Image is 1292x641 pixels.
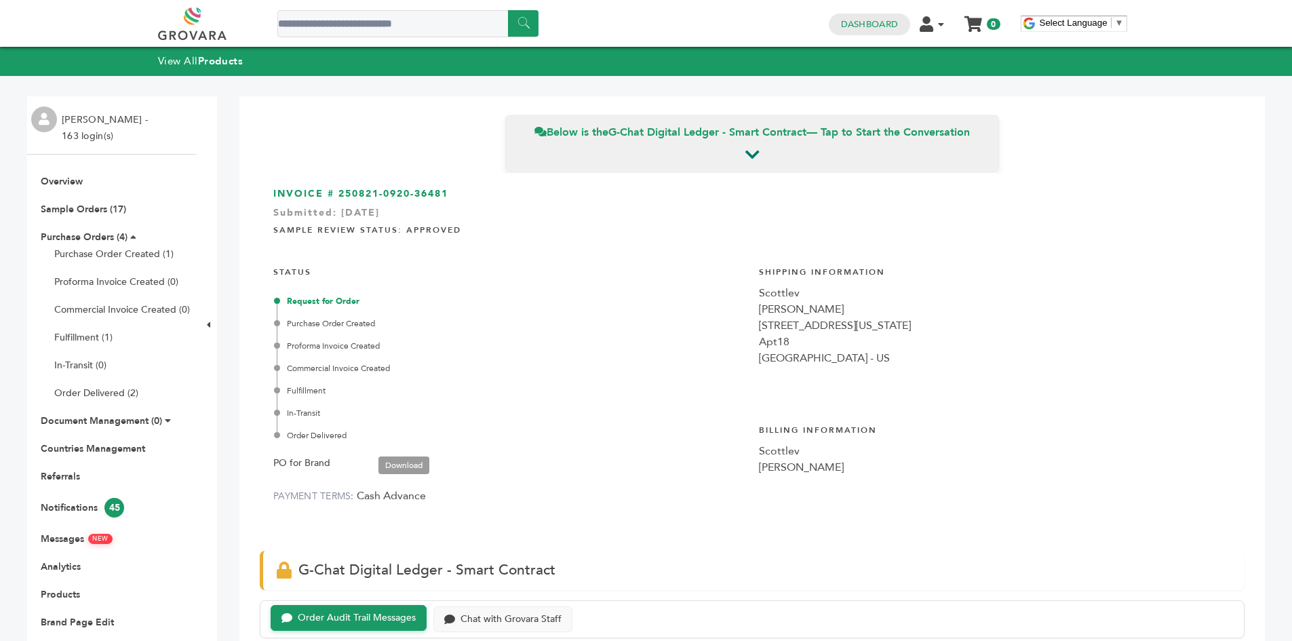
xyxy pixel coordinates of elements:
a: Notifications45 [41,501,124,514]
span: Cash Advance [357,488,426,503]
h4: Billing Information [759,414,1231,443]
a: Referrals [41,470,80,483]
a: Sample Orders (17) [41,203,126,216]
a: Order Delivered (2) [54,387,138,400]
div: Commercial Invoice Created [277,362,745,374]
div: [PERSON_NAME] [759,301,1231,317]
a: View AllProducts [158,54,243,68]
span: 0 [987,18,1000,30]
a: Proforma Invoice Created (0) [54,275,178,288]
a: Products [41,588,80,601]
h3: INVOICE # 250821-0920-36481 [273,187,1231,201]
a: Fulfillment (1) [54,331,113,344]
a: MessagesNEW [41,532,113,545]
a: Download [378,457,429,474]
div: Submitted: [DATE] [273,206,1231,227]
div: Purchase Order Created [277,317,745,330]
div: Order Delivered [277,429,745,442]
div: Proforma Invoice Created [277,340,745,352]
a: Brand Page Edit [41,616,114,629]
h4: Shipping Information [759,256,1231,285]
a: Countries Management [41,442,145,455]
div: Scottlev [759,285,1231,301]
span: NEW [88,534,113,544]
div: Order Audit Trail Messages [298,613,416,624]
li: [PERSON_NAME] - 163 login(s) [62,112,151,144]
h4: Sample Review Status: Approved [273,214,1231,243]
a: In-Transit (0) [54,359,106,372]
span: 45 [104,498,124,518]
label: PAYMENT TERMS: [273,490,354,503]
div: [GEOGRAPHIC_DATA] - US [759,350,1231,366]
input: Search a product or brand... [277,10,539,37]
a: Purchase Orders (4) [41,231,128,244]
div: Fulfillment [277,385,745,397]
div: Chat with Grovara Staff [461,614,562,625]
label: PO for Brand [273,455,330,471]
a: My Cart [965,12,981,26]
span: G-Chat Digital Ledger - Smart Contract [298,560,555,580]
div: [STREET_ADDRESS][US_STATE] [759,317,1231,334]
div: In-Transit [277,407,745,419]
a: Commercial Invoice Created (0) [54,303,190,316]
a: Purchase Order Created (1) [54,248,174,260]
div: Request for Order [277,295,745,307]
span: Below is the — Tap to Start the Conversation [534,125,970,140]
div: Apt18 [759,334,1231,350]
a: Overview [41,175,83,188]
a: Dashboard [841,18,898,31]
strong: Products [198,54,243,68]
span: Select Language [1040,18,1108,28]
h4: STATUS [273,256,745,285]
a: Select Language​ [1040,18,1124,28]
span: ​ [1111,18,1112,28]
div: [PERSON_NAME] [759,459,1231,475]
span: ▼ [1115,18,1124,28]
div: Scottlev [759,443,1231,459]
a: Document Management (0) [41,414,162,427]
a: Analytics [41,560,81,573]
strong: G-Chat Digital Ledger - Smart Contract [608,125,806,140]
img: profile.png [31,106,57,132]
